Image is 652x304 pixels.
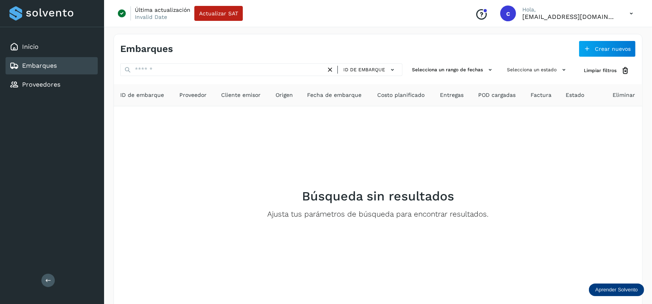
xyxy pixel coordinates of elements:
[302,189,454,204] h2: Búsqueda sin resultados
[135,13,167,20] p: Invalid Date
[409,63,497,76] button: Selecciona un rango de fechas
[268,210,489,219] p: Ajusta tus parámetros de búsqueda para encontrar resultados.
[566,91,584,99] span: Estado
[276,91,293,99] span: Origen
[135,6,190,13] p: Última actualización
[440,91,464,99] span: Entregas
[595,46,631,52] span: Crear nuevos
[6,76,98,93] div: Proveedores
[577,63,636,78] button: Limpiar filtros
[595,287,638,293] p: Aprender Solvento
[579,41,636,57] button: Crear nuevos
[584,67,617,74] span: Limpiar filtros
[613,91,635,99] span: Eliminar
[6,38,98,56] div: Inicio
[589,284,644,296] div: Aprender Solvento
[504,63,571,76] button: Selecciona un estado
[22,62,57,69] a: Embarques
[341,64,399,76] button: ID de embarque
[120,91,164,99] span: ID de embarque
[522,13,617,20] p: cavila@niagarawater.com
[221,91,261,99] span: Cliente emisor
[478,91,516,99] span: POD cargadas
[343,66,385,73] span: ID de embarque
[22,43,39,50] a: Inicio
[199,11,238,16] span: Actualizar SAT
[6,57,98,74] div: Embarques
[120,43,173,55] h4: Embarques
[194,6,243,21] button: Actualizar SAT
[179,91,207,99] span: Proveedor
[531,91,551,99] span: Factura
[307,91,361,99] span: Fecha de embarque
[522,6,617,13] p: Hola,
[22,81,60,88] a: Proveedores
[377,91,425,99] span: Costo planificado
